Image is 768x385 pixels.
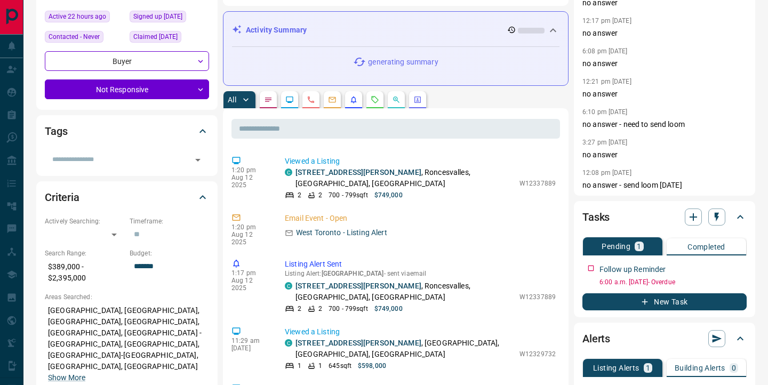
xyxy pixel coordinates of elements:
[582,204,747,230] div: Tasks
[228,96,236,103] p: All
[318,304,322,314] p: 2
[582,330,610,347] h2: Alerts
[582,89,747,100] p: no answer
[295,282,421,290] a: [STREET_ADDRESS][PERSON_NAME]
[307,95,315,104] svg: Calls
[637,243,641,250] p: 1
[45,258,124,287] p: $389,000 - $2,395,000
[246,25,307,36] p: Activity Summary
[298,304,301,314] p: 2
[285,259,556,270] p: Listing Alert Sent
[298,190,301,200] p: 2
[295,168,421,177] a: [STREET_ADDRESS][PERSON_NAME]
[295,339,421,347] a: [STREET_ADDRESS][PERSON_NAME]
[130,31,209,46] div: Thu Jul 03 2025
[49,31,100,42] span: Contacted - Never
[296,227,387,238] p: West Toronto - Listing Alert
[328,95,337,104] svg: Emails
[49,11,106,22] span: Active 22 hours ago
[368,57,438,68] p: generating summary
[45,118,209,144] div: Tags
[322,270,384,277] span: [GEOGRAPHIC_DATA]
[329,361,351,371] p: 645 sqft
[264,95,273,104] svg: Notes
[602,243,630,250] p: Pending
[45,123,67,140] h2: Tags
[231,223,269,231] p: 1:20 pm
[231,337,269,344] p: 11:29 am
[285,270,556,277] p: Listing Alert : - sent via email
[285,282,292,290] div: condos.ca
[582,293,747,310] button: New Task
[582,139,628,146] p: 3:27 pm [DATE]
[45,11,124,26] div: Tue Aug 12 2025
[329,190,367,200] p: 700 - 799 sqft
[130,216,209,226] p: Timeframe:
[295,280,514,303] p: , Roncesvalles, [GEOGRAPHIC_DATA], [GEOGRAPHIC_DATA]
[519,349,556,359] p: W12329732
[295,338,514,360] p: , [GEOGRAPHIC_DATA], [GEOGRAPHIC_DATA], [GEOGRAPHIC_DATA]
[582,17,631,25] p: 12:17 pm [DATE]
[582,58,747,69] p: no answer
[45,292,209,302] p: Areas Searched:
[45,189,79,206] h2: Criteria
[593,364,639,372] p: Listing Alerts
[190,153,205,167] button: Open
[130,248,209,258] p: Budget:
[374,304,403,314] p: $749,000
[45,185,209,210] div: Criteria
[582,108,628,116] p: 6:10 pm [DATE]
[318,190,322,200] p: 2
[599,277,747,287] p: 6:00 a.m. [DATE] - Overdue
[646,364,650,372] p: 1
[413,95,422,104] svg: Agent Actions
[285,326,556,338] p: Viewed a Listing
[582,149,747,161] p: no answer
[392,95,401,104] svg: Opportunities
[374,190,403,200] p: $749,000
[133,11,182,22] span: Signed up [DATE]
[45,248,124,258] p: Search Range:
[231,344,269,352] p: [DATE]
[285,169,292,176] div: condos.ca
[582,78,631,85] p: 12:21 pm [DATE]
[48,372,85,383] button: Show More
[329,304,367,314] p: 700 - 799 sqft
[599,264,666,275] p: Follow up Reminder
[582,326,747,351] div: Alerts
[371,95,379,104] svg: Requests
[231,269,269,277] p: 1:17 pm
[519,179,556,188] p: W12337889
[675,364,725,372] p: Building Alerts
[318,361,322,371] p: 1
[358,361,386,371] p: $598,000
[231,277,269,292] p: Aug 12 2025
[45,216,124,226] p: Actively Searching:
[285,339,292,347] div: condos.ca
[582,47,628,55] p: 6:08 pm [DATE]
[130,11,209,26] div: Sun Nov 27 2016
[285,156,556,167] p: Viewed a Listing
[732,364,736,372] p: 0
[295,167,514,189] p: , Roncesvalles, [GEOGRAPHIC_DATA], [GEOGRAPHIC_DATA]
[45,51,209,71] div: Buyer
[687,243,725,251] p: Completed
[231,231,269,246] p: Aug 12 2025
[582,169,631,177] p: 12:08 pm [DATE]
[519,292,556,302] p: W12337889
[582,208,610,226] h2: Tasks
[285,95,294,104] svg: Lead Browsing Activity
[231,174,269,189] p: Aug 12 2025
[133,31,178,42] span: Claimed [DATE]
[582,180,747,191] p: no answer - send loom [DATE]
[349,95,358,104] svg: Listing Alerts
[231,166,269,174] p: 1:20 pm
[298,361,301,371] p: 1
[582,28,747,39] p: no answer
[582,119,747,130] p: no answer - need to send loom
[232,20,559,40] div: Activity Summary
[285,213,556,224] p: Email Event - Open
[45,79,209,99] div: Not Responsive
